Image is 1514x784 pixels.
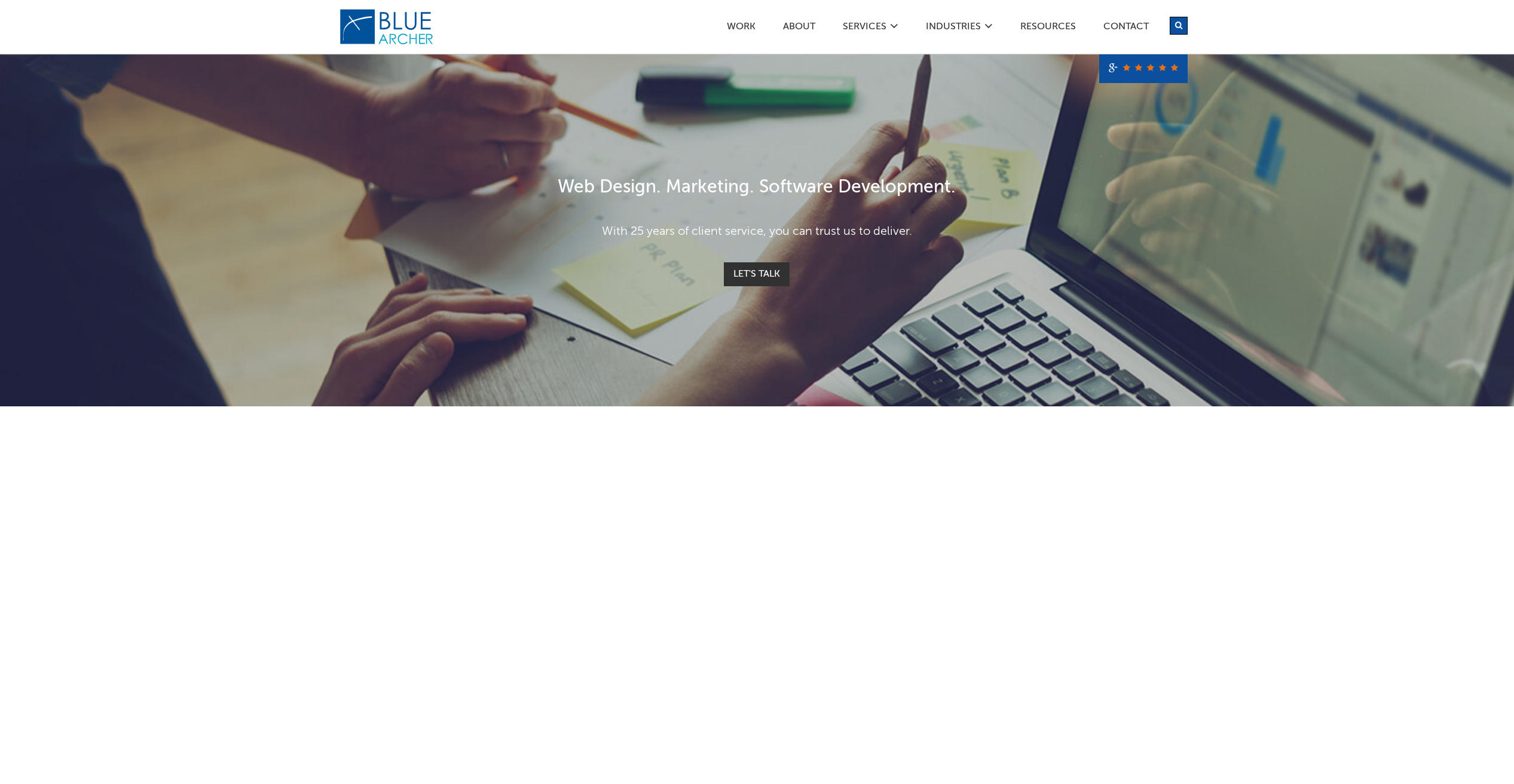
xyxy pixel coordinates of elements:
a: Let's Talk [724,262,790,286]
a: Industries [925,22,981,35]
a: Resources [1020,22,1076,35]
a: Work [726,22,756,35]
a: ABOUT [782,22,816,35]
img: Blue Archer Logo [339,8,435,45]
p: With 25 years of client service, you can trust us to deliver. [411,223,1104,241]
h1: Web Design. Marketing. Software Development. [411,174,1104,201]
a: Contact [1103,22,1149,35]
a: SERVICES [842,22,887,35]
